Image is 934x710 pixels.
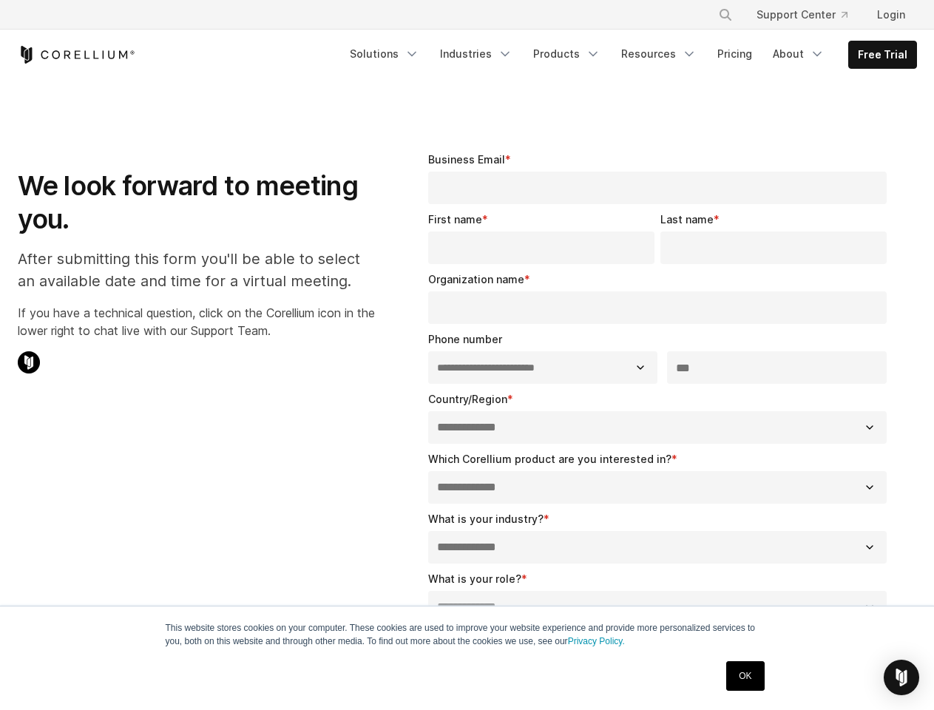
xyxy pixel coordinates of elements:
[712,1,739,28] button: Search
[884,660,919,695] div: Open Intercom Messenger
[428,513,544,525] span: What is your industry?
[166,621,769,648] p: This website stores cookies on your computer. These cookies are used to improve your website expe...
[764,41,833,67] a: About
[428,453,671,465] span: Which Corellium product are you interested in?
[568,636,625,646] a: Privacy Policy.
[849,41,916,68] a: Free Trial
[612,41,705,67] a: Resources
[428,572,521,585] span: What is your role?
[18,304,375,339] p: If you have a technical question, click on the Corellium icon in the lower right to chat live wit...
[524,41,609,67] a: Products
[428,333,502,345] span: Phone number
[660,213,714,226] span: Last name
[18,351,40,373] img: Corellium Chat Icon
[708,41,761,67] a: Pricing
[865,1,917,28] a: Login
[428,153,505,166] span: Business Email
[700,1,917,28] div: Navigation Menu
[18,169,375,236] h1: We look forward to meeting you.
[18,248,375,292] p: After submitting this form you'll be able to select an available date and time for a virtual meet...
[726,661,764,691] a: OK
[428,213,482,226] span: First name
[745,1,859,28] a: Support Center
[341,41,428,67] a: Solutions
[428,393,507,405] span: Country/Region
[18,46,135,64] a: Corellium Home
[428,273,524,285] span: Organization name
[431,41,521,67] a: Industries
[341,41,917,69] div: Navigation Menu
